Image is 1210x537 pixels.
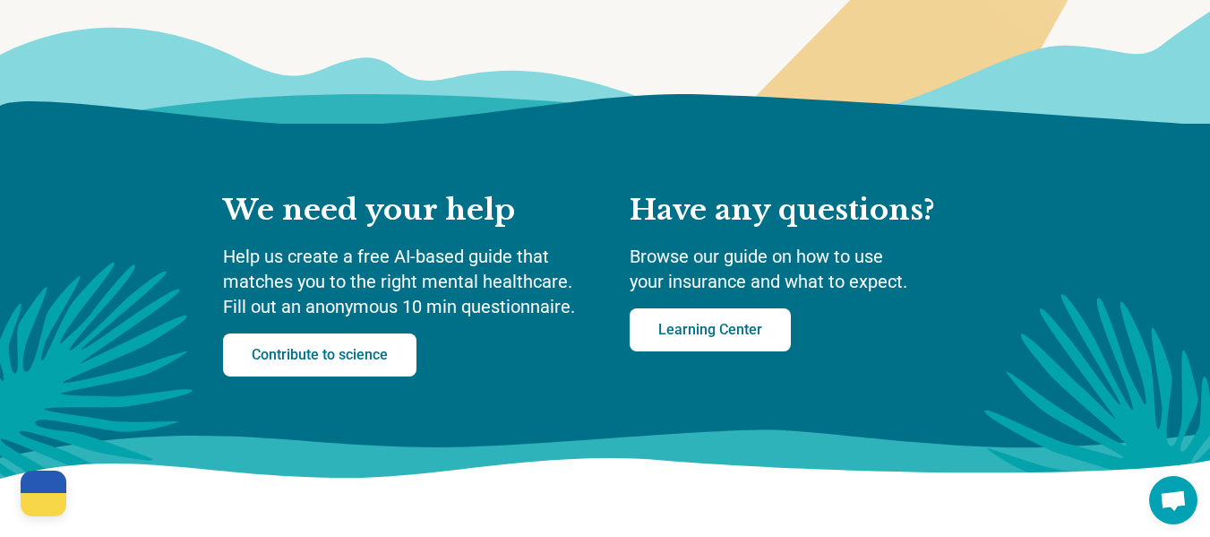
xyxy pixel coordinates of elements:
[1149,476,1197,524] div: Open chat
[223,192,594,230] h2: We need your help
[630,308,791,351] a: Learning Center
[223,333,416,377] a: Contribute to science
[223,244,594,319] p: Help us create a free AI-based guide that matches you to the right mental healthcare. Fill out an...
[630,244,988,294] p: Browse our guide on how to use your insurance and what to expect.
[630,192,988,230] h2: Have any questions?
